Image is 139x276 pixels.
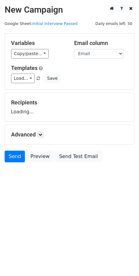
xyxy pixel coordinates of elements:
a: Copy/paste... [11,49,49,59]
h5: Variables [11,40,65,47]
span: Daily emails left: 50 [93,20,134,27]
button: Save [44,74,60,83]
div: Loading... [11,99,128,115]
a: Send Test Email [55,151,102,162]
a: Preview [26,151,54,162]
a: Templates [11,65,38,71]
h2: New Campaign [5,5,134,15]
a: Load... [11,74,35,83]
a: Daily emails left: 50 [93,21,134,26]
a: Initial Interview Passed [32,21,77,26]
h5: Recipients [11,99,128,106]
h5: Advanced [11,131,128,138]
a: Send [5,151,25,162]
h5: Email column [74,40,128,47]
small: Google Sheet: [5,21,77,26]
